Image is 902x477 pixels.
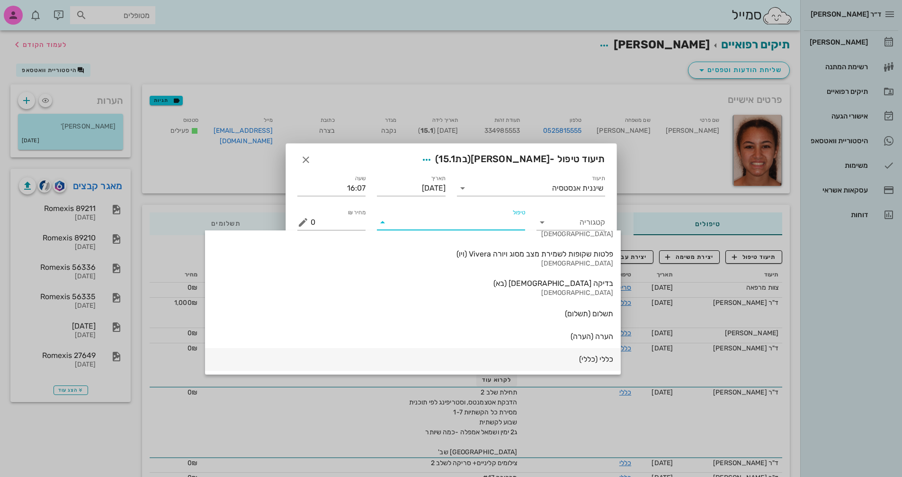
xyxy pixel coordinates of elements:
label: שעה [355,175,366,182]
label: תיעוד [592,175,605,182]
div: תיעודשיננית אנסטסיה [457,181,605,196]
label: מחיר ₪ [348,209,366,216]
div: [DEMOGRAPHIC_DATA] [213,289,613,297]
div: בדיקה [DEMOGRAPHIC_DATA] (בא) [213,279,613,288]
label: טיפול [513,209,525,216]
div: כללי (כללי) [213,355,613,364]
span: תיעוד טיפול - [418,151,605,168]
div: [DEMOGRAPHIC_DATA] [213,230,613,238]
span: (בת ) [435,153,471,165]
div: הערה (הערה) [213,332,613,341]
div: תשלום (תשלום) [213,309,613,318]
span: [PERSON_NAME] [471,153,550,165]
div: שיננית אנסטסיה [552,184,603,193]
label: תאריך [430,175,446,182]
span: 15.1 [438,153,455,165]
button: מחיר ₪ appended action [297,217,309,228]
div: [DEMOGRAPHIC_DATA] [213,260,613,268]
div: פלטות שקופות לשמירת מצב מסוג ויורה Vivera (ויו) [213,249,613,258]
